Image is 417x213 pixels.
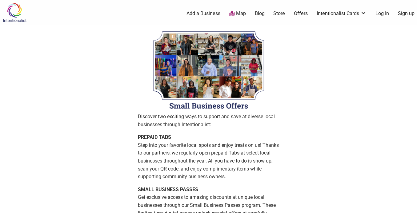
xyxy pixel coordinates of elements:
[138,28,279,113] img: Welcome to Intentionalist Passes
[229,10,246,17] a: Map
[138,113,279,128] p: Discover two exciting ways to support and save at diverse local businesses through Intentionalist:
[294,10,308,17] a: Offers
[138,133,279,181] p: Step into your favorite local spots and enjoy treats on us! Thanks to our partners, we regularly ...
[255,10,265,17] a: Blog
[138,134,171,140] strong: PREPAID TABS
[186,10,220,17] a: Add a Business
[398,10,415,17] a: Sign up
[138,187,198,192] strong: SMALL BUSINESS PASSES
[317,10,367,17] a: Intentionalist Cards
[273,10,285,17] a: Store
[375,10,389,17] a: Log In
